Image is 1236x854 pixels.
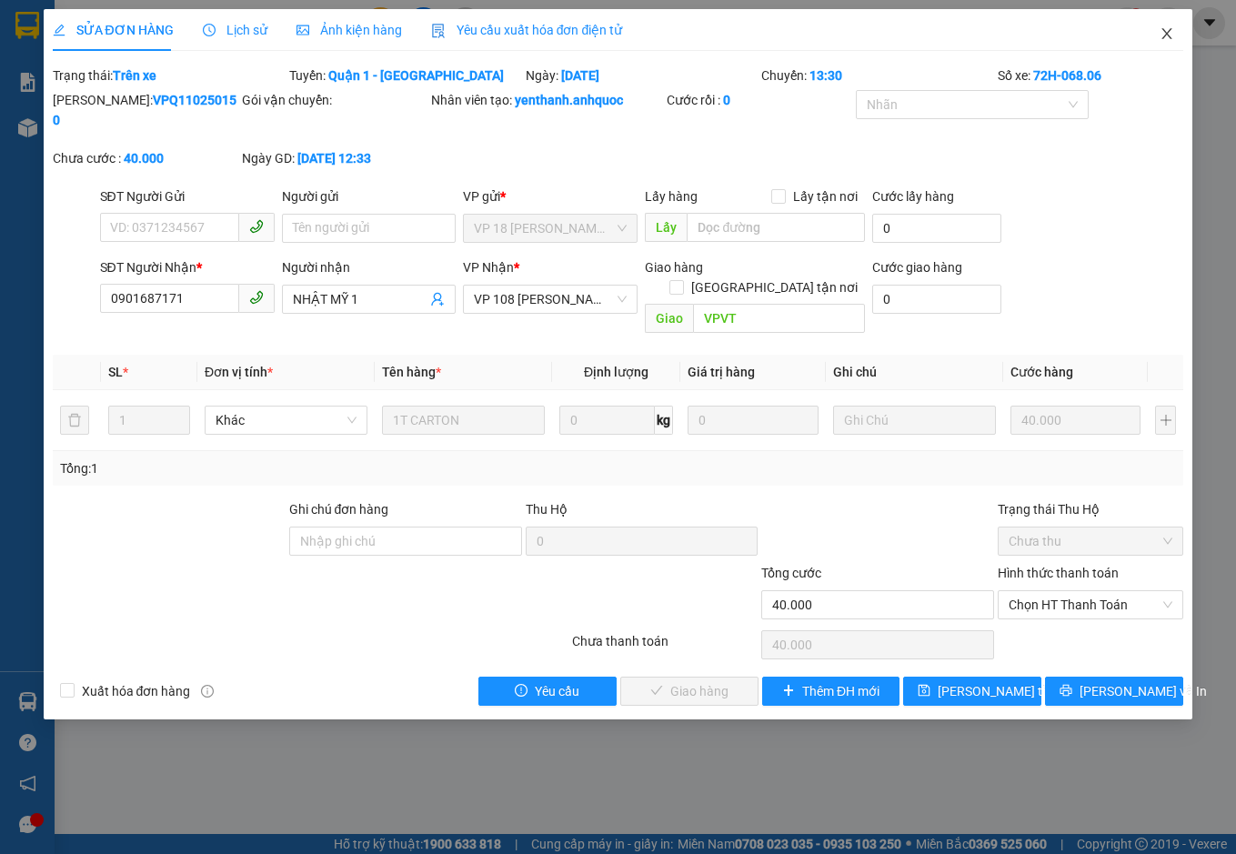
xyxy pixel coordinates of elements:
[645,213,687,242] span: Lấy
[203,24,216,36] span: clock-circle
[687,213,865,242] input: Dọc đường
[645,189,698,204] span: Lấy hàng
[1009,591,1172,618] span: Chọn HT Thanh Toán
[1010,406,1141,435] input: 0
[100,186,275,206] div: SĐT Người Gửi
[431,24,446,38] img: icon
[60,458,478,478] div: Tổng: 1
[296,24,309,36] span: picture
[297,151,371,166] b: [DATE] 12:33
[826,355,1003,390] th: Ghi chú
[1033,68,1101,83] b: 72H-068.06
[242,148,427,168] div: Ngày GD:
[53,148,238,168] div: Chưa cước :
[809,68,842,83] b: 13:30
[584,365,648,379] span: Định lượng
[463,260,514,275] span: VP Nhận
[688,406,818,435] input: 0
[431,23,623,37] span: Yêu cầu xuất hóa đơn điện tử
[1141,9,1192,60] button: Close
[53,23,174,37] span: SỬA ĐƠN HÀNG
[53,24,65,36] span: edit
[723,93,730,107] b: 0
[282,257,457,277] div: Người nhận
[249,290,264,305] span: phone
[289,502,389,517] label: Ghi chú đơn hàng
[474,286,627,313] span: VP 108 Lê Hồng Phong - Vũng Tàu
[688,365,755,379] span: Giá trị hàng
[382,365,441,379] span: Tên hàng
[655,406,673,435] span: kg
[242,90,427,110] div: Gói vận chuyển:
[786,186,865,206] span: Lấy tận nơi
[430,292,445,306] span: user-add
[463,186,638,206] div: VP gửi
[684,277,865,297] span: [GEOGRAPHIC_DATA] tận nơi
[938,681,1083,701] span: [PERSON_NAME] thay đổi
[328,68,504,83] b: Quận 1 - [GEOGRAPHIC_DATA]
[100,257,275,277] div: SĐT Người Nhận
[296,23,402,37] span: Ảnh kiện hàng
[474,215,627,242] span: VP 18 Nguyễn Thái Bình - Quận 1
[1045,677,1183,706] button: printer[PERSON_NAME] và In
[872,285,1001,314] input: Cước giao hàng
[478,677,617,706] button: exclamation-circleYêu cầu
[124,151,164,166] b: 40.000
[762,677,900,706] button: plusThêm ĐH mới
[1009,527,1172,555] span: Chưa thu
[524,65,760,85] div: Ngày:
[108,365,123,379] span: SL
[203,23,267,37] span: Lịch sử
[667,90,852,110] div: Cước rồi :
[431,90,664,110] div: Nhân viên tạo:
[996,65,1185,85] div: Số xe:
[872,260,962,275] label: Cước giao hàng
[515,93,623,107] b: yenthanh.anhquoc
[693,304,865,333] input: Dọc đường
[382,406,545,435] input: VD: Bàn, Ghế
[998,499,1183,519] div: Trạng thái Thu Hộ
[526,502,568,517] span: Thu Hộ
[75,681,198,701] span: Xuất hóa đơn hàng
[570,631,759,663] div: Chưa thanh toán
[1080,681,1207,701] span: [PERSON_NAME] và In
[761,566,821,580] span: Tổng cước
[872,214,1001,243] input: Cước lấy hàng
[201,685,214,698] span: info-circle
[205,365,273,379] span: Đơn vị tính
[645,260,703,275] span: Giao hàng
[1060,684,1072,698] span: printer
[998,566,1119,580] label: Hình thức thanh toán
[620,677,759,706] button: checkGiao hàng
[802,681,879,701] span: Thêm ĐH mới
[113,68,156,83] b: Trên xe
[249,219,264,234] span: phone
[1160,26,1174,41] span: close
[515,684,528,698] span: exclamation-circle
[287,65,524,85] div: Tuyến:
[282,186,457,206] div: Người gửi
[561,68,599,83] b: [DATE]
[60,406,89,435] button: delete
[782,684,795,698] span: plus
[872,189,954,204] label: Cước lấy hàng
[833,406,996,435] input: Ghi Chú
[51,65,287,85] div: Trạng thái:
[903,677,1041,706] button: save[PERSON_NAME] thay đổi
[289,527,522,556] input: Ghi chú đơn hàng
[216,407,357,434] span: Khác
[535,681,579,701] span: Yêu cầu
[1155,406,1176,435] button: plus
[1010,365,1073,379] span: Cước hàng
[645,304,693,333] span: Giao
[759,65,996,85] div: Chuyến:
[918,684,930,698] span: save
[53,90,238,130] div: [PERSON_NAME]:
